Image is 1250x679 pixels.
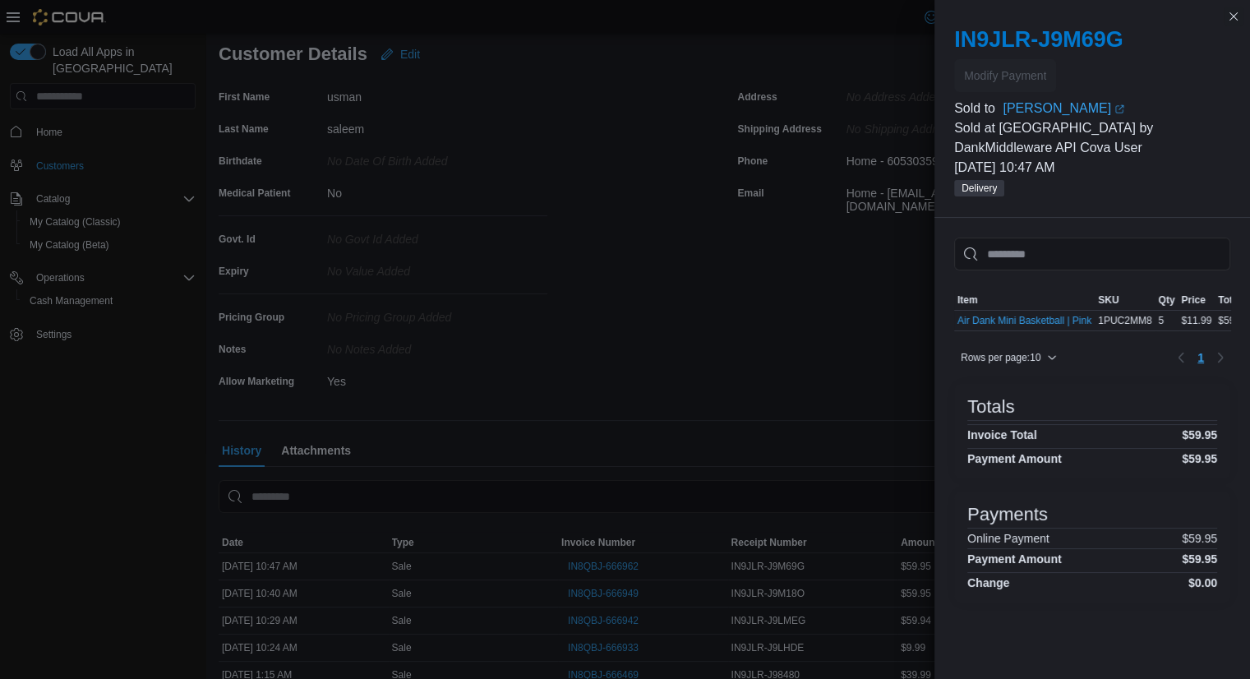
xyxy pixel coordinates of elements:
[962,181,997,196] span: Delivery
[1003,99,1230,118] a: [PERSON_NAME]External link
[957,315,1091,326] button: Air Dank Mini Basketball | Pink
[1211,348,1230,367] button: Next page
[954,26,1230,53] h2: IN9JLR-J9M69G
[1182,293,1206,307] span: Price
[1114,104,1124,114] svg: External link
[1155,290,1179,310] button: Qty
[1197,349,1204,366] span: 1
[1191,344,1211,371] button: Page 1 of 1
[1182,532,1217,545] p: $59.95
[1191,344,1211,371] ul: Pagination for table: MemoryTable from EuiInMemoryTable
[1188,576,1217,589] h4: $0.00
[1098,293,1119,307] span: SKU
[954,290,1095,310] button: Item
[1171,344,1230,371] nav: Pagination for table: MemoryTable from EuiInMemoryTable
[1179,311,1215,330] div: $11.99
[954,348,1063,367] button: Rows per page:10
[1224,7,1243,26] button: Close this dialog
[1171,348,1191,367] button: Previous page
[967,576,1009,589] h4: Change
[954,180,1004,196] span: Delivery
[957,293,978,307] span: Item
[954,99,999,118] div: Sold to
[954,118,1230,158] p: Sold at [GEOGRAPHIC_DATA] by DankMiddleware API Cova User
[954,59,1056,92] button: Modify Payment
[1182,428,1217,441] h4: $59.95
[964,67,1046,84] span: Modify Payment
[1182,452,1217,465] h4: $59.95
[967,532,1049,545] h6: Online Payment
[1182,552,1217,566] h4: $59.95
[967,452,1062,465] h4: Payment Amount
[1095,290,1155,310] button: SKU
[1179,290,1215,310] button: Price
[961,351,1040,364] span: Rows per page : 10
[967,552,1062,566] h4: Payment Amount
[1218,293,1241,307] span: Total
[967,428,1037,441] h4: Invoice Total
[1159,293,1175,307] span: Qty
[1155,311,1179,330] div: 5
[954,158,1230,178] p: [DATE] 10:47 AM
[954,238,1230,270] input: This is a search bar. As you type, the results lower in the page will automatically filter.
[967,505,1048,524] h3: Payments
[967,397,1014,417] h3: Totals
[1098,314,1151,327] span: 1PUC2MM8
